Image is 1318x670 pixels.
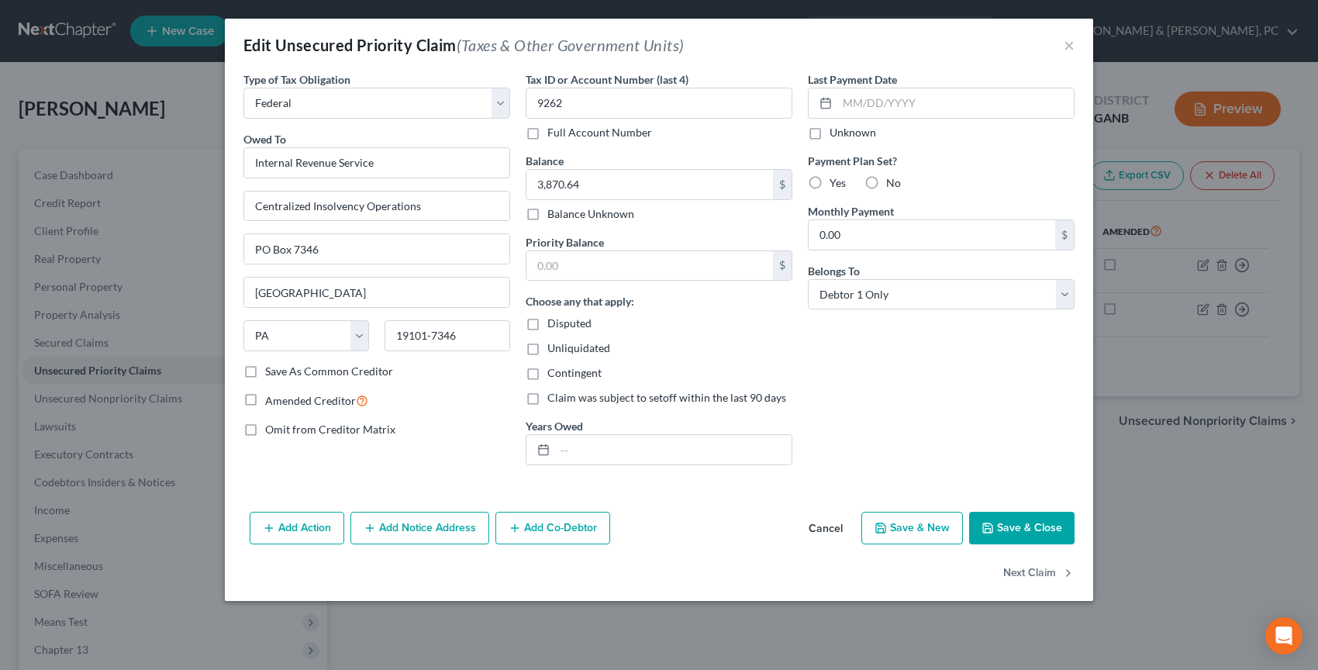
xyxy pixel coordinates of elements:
[547,366,602,379] span: Contingent
[243,73,350,86] span: Type of Tax Obligation
[1003,557,1075,589] button: Next Claim
[969,512,1075,544] button: Save & Close
[265,364,393,379] label: Save As Common Creditor
[808,153,1075,169] label: Payment Plan Set?
[837,88,1074,118] input: MM/DD/YYYY
[547,316,592,330] span: Disputed
[457,36,685,54] span: (Taxes & Other Government Units)
[265,423,395,436] span: Omit from Creditor Matrix
[808,71,897,88] label: Last Payment Date
[243,133,286,146] span: Owed To
[830,176,846,189] span: Yes
[526,293,634,309] label: Choose any that apply:
[1265,617,1302,654] div: Open Intercom Messenger
[526,251,773,281] input: 0.00
[526,234,604,250] label: Priority Balance
[244,192,509,221] input: Enter address...
[526,71,688,88] label: Tax ID or Account Number (last 4)
[808,203,894,219] label: Monthly Payment
[526,153,564,169] label: Balance
[1055,220,1074,250] div: $
[526,418,583,434] label: Years Owed
[385,320,510,351] input: Enter zip...
[250,512,344,544] button: Add Action
[809,220,1055,250] input: 0.00
[350,512,489,544] button: Add Notice Address
[773,170,792,199] div: $
[547,391,786,404] span: Claim was subject to setoff within the last 90 days
[243,34,684,56] div: Edit Unsecured Priority Claim
[886,176,901,189] span: No
[808,264,860,278] span: Belongs To
[861,512,963,544] button: Save & New
[830,125,876,140] label: Unknown
[547,125,652,140] label: Full Account Number
[495,512,610,544] button: Add Co-Debtor
[555,435,792,465] input: --
[526,170,773,199] input: 0.00
[243,147,510,178] input: Search creditor by name...
[547,206,634,222] label: Balance Unknown
[244,234,509,264] input: Apt, Suite, etc...
[547,341,610,354] span: Unliquidated
[265,394,356,407] span: Amended Creditor
[526,88,792,119] input: XXXX
[244,278,509,307] input: Enter city...
[773,251,792,281] div: $
[796,513,855,544] button: Cancel
[1064,36,1075,54] button: ×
